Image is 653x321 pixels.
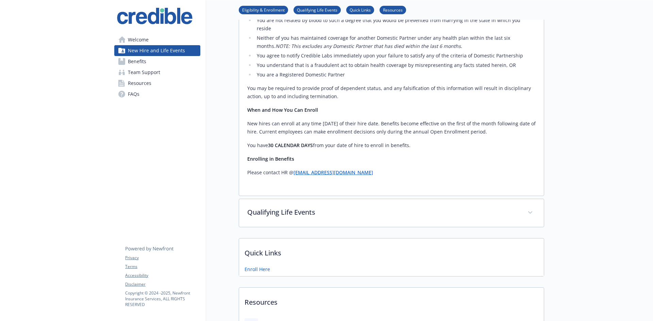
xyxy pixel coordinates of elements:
[275,43,462,49] em: NOTE: This excludes any Domestic Partner that has died within the last 6 months.
[247,107,318,113] strong: When and How You Can Enroll
[125,272,200,279] a: Accessibility
[255,16,536,33] li: You are not related by blood to such a degree that you would be prevented from marrying in the st...
[128,89,139,100] span: FAQs
[239,238,544,264] p: Quick Links
[247,141,536,149] p: You have from your date of hire to enroll in benefits.
[239,199,544,227] div: Qualifying Life Events
[114,89,200,100] a: FAQs
[294,169,373,176] a: [EMAIL_ADDRESS][DOMAIN_NAME]
[128,34,149,45] span: Welcome
[125,281,200,287] a: Disclaimer
[114,56,200,67] a: Benefits
[125,290,200,307] p: Copyright © 2024 - 2025 , Newfront Insurance Services, ALL RIGHTS RESERVED
[380,6,406,13] a: Resources
[125,255,200,261] a: Privacy
[128,78,151,89] span: Resources
[114,45,200,56] a: New Hire and Life Events
[128,56,146,67] span: Benefits
[247,120,536,136] p: New hires can enroll at any time [DATE] of their hire date. Benefits become effective on the firs...
[114,34,200,45] a: Welcome
[346,6,374,13] a: Quick Links
[294,6,341,13] a: Qualifying Life Events
[255,52,536,60] li: You agree to notify Credible Labs immediately upon your failure to satisfy any of the criteria of...
[114,67,200,78] a: Team Support
[239,288,544,313] p: Resources
[247,156,294,162] strong: Enrolling in Benefits
[255,34,536,50] li: Neither of you has maintained coverage for another Domestic Partner under any health plan within ...
[247,84,536,101] p: You may be required to provide proof of dependent status, and any falsification of this informati...
[128,67,160,78] span: Team Support
[255,71,536,79] li: You are a Registered Domestic Partner
[255,61,536,69] li: You understand that is a fraudulent act to obtain health coverage by misrepresenting any facts st...
[245,266,270,273] a: Enroll Here
[125,264,200,270] a: Terms
[268,142,313,148] strong: 30 CALENDAR DAYS
[247,168,536,177] p: Please contact HR @
[247,207,519,217] p: Qualifying Life Events
[128,45,185,56] span: New Hire and Life Events
[239,6,288,13] a: Eligibility & Enrollment
[114,78,200,89] a: Resources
